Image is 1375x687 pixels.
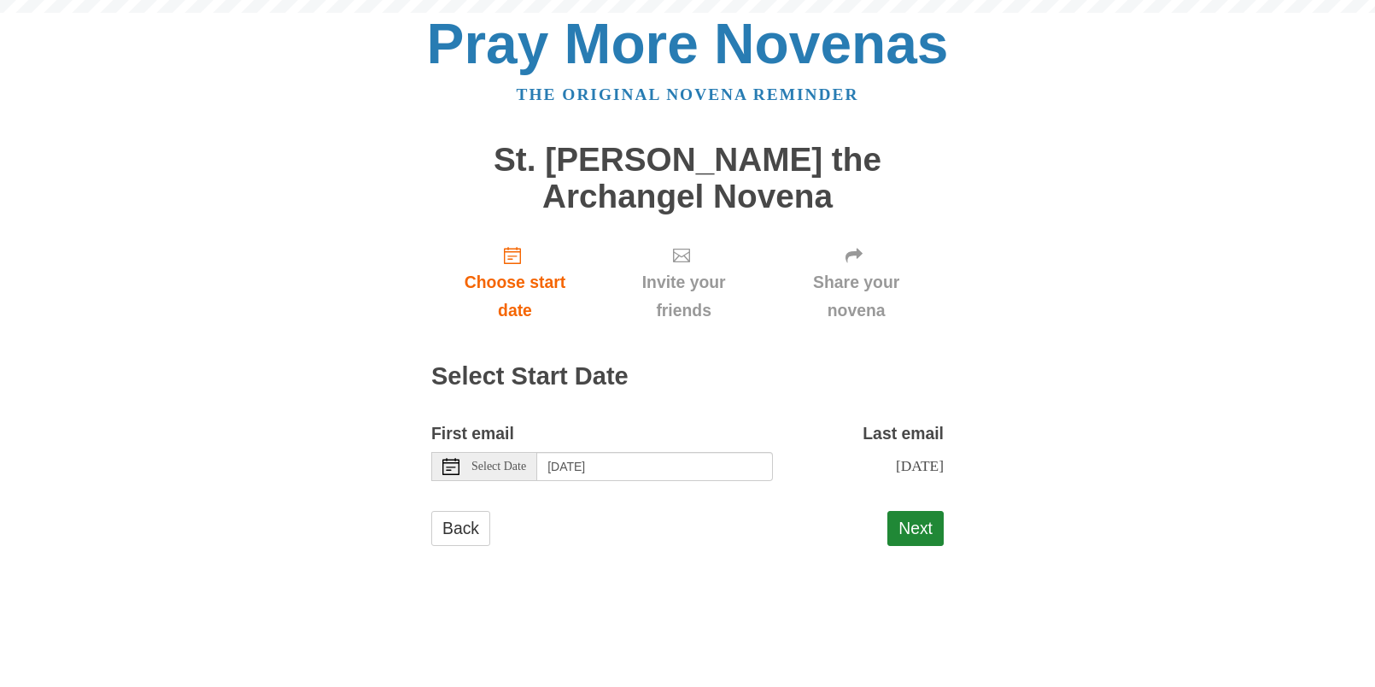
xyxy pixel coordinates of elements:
h1: St. [PERSON_NAME] the Archangel Novena [431,142,944,214]
button: Next [887,511,944,546]
span: Select Date [471,461,526,473]
a: Share your novena [769,232,944,333]
h2: Select Start Date [431,363,944,390]
a: The original novena reminder [517,85,859,103]
a: Invite your friends [599,232,769,333]
label: Last email [863,420,944,448]
span: Share your novena [786,268,927,325]
span: [DATE] [896,457,944,474]
span: Invite your friends [616,268,752,325]
a: Back [431,511,490,546]
a: Pray More Novenas [427,12,949,75]
label: First email [431,420,514,448]
a: Choose start date [431,232,599,333]
span: Choose start date [448,268,582,325]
